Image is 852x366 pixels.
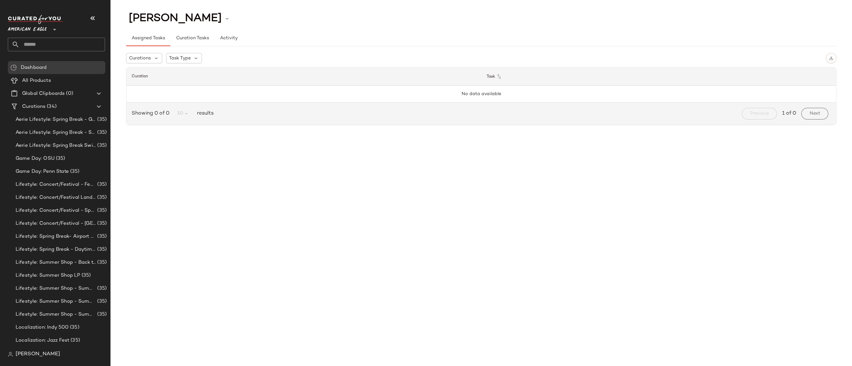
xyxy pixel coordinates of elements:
span: Lifestyle: Summer Shop - Summer Internship [16,298,96,305]
span: Lifestyle: Summer Shop - Back to School Essentials [16,259,96,266]
span: Aerie Lifestyle: Spring Break Swimsuits Landing Page [16,142,96,149]
span: All Products [22,77,51,84]
span: (35) [69,337,80,344]
span: Lifestyle: Summer Shop - Summer Study Sessions [16,311,96,318]
img: svg%3e [8,352,13,357]
span: (35) [55,155,65,162]
img: svg%3e [10,64,17,71]
span: Game Day: OSU [16,155,55,162]
span: (35) [96,246,107,253]
span: (35) [80,272,91,279]
span: [PERSON_NAME] [16,350,60,358]
span: Localization: Jazz Fest [16,337,69,344]
span: [PERSON_NAME] [129,12,222,25]
span: Showing 0 of 0 [132,110,172,118]
td: No data available [126,86,836,103]
span: (35) [96,285,107,292]
span: (35) [96,129,107,136]
span: (35) [96,259,107,266]
span: (35) [96,116,107,123]
span: (35) [96,181,107,188]
img: svg%3e [829,56,833,60]
span: Task Type [169,55,191,62]
span: Aerie Lifestyle: Spring Break - Girly/Femme [16,116,96,123]
span: results [194,110,214,118]
span: Lifestyle: Concert/Festival Landing Page [16,194,96,201]
span: (35) [96,142,107,149]
span: Lifestyle: Concert/Festival - Sporty [16,207,96,214]
span: Next [809,111,820,116]
span: (35) [69,324,79,331]
span: Game Day: Penn State [16,168,69,175]
span: Aerie Lifestyle: Spring Break - Sporty [16,129,96,136]
img: cfy_white_logo.C9jOOHJF.svg [8,15,63,24]
span: (35) [96,298,107,305]
span: Curations [22,103,46,110]
span: Global Clipboards [22,90,65,97]
span: Activity [220,36,238,41]
span: Dashboard [21,64,46,71]
span: Lifestyle: Concert/Festival - [GEOGRAPHIC_DATA] [16,220,96,227]
th: Task [481,68,836,86]
span: (35) [69,168,80,175]
span: Lifestyle: Spring Break- Airport Style [16,233,96,240]
span: Lifestyle: Summer Shop - Summer Abroad [16,285,96,292]
span: (34) [46,103,57,110]
span: (35) [96,220,107,227]
span: Lifestyle: Summer Shop LP [16,272,80,279]
span: (35) [96,207,107,214]
span: Localization: Indy 500 [16,324,69,331]
button: Next [801,108,828,120]
span: Lifestyle: Concert/Festival - Femme [16,181,96,188]
span: (35) [96,311,107,318]
span: Assigned Tasks [131,36,165,41]
span: Curations [129,55,151,62]
span: (0) [65,90,73,97]
span: American Eagle [8,22,47,34]
span: (35) [96,194,107,201]
span: 1 of 0 [782,110,796,118]
th: Curation [126,68,481,86]
span: Lifestyle: Spring Break - Daytime Casual [16,246,96,253]
span: (35) [96,233,107,240]
span: Curation Tasks [176,36,209,41]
